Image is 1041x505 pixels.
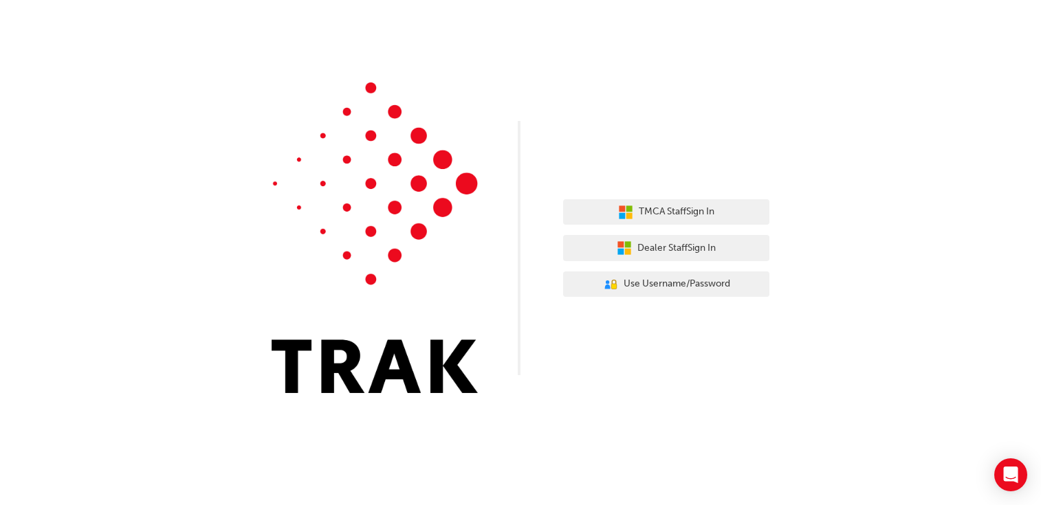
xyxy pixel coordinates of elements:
div: Open Intercom Messenger [994,458,1027,491]
button: TMCA StaffSign In [563,199,769,225]
span: Use Username/Password [624,276,730,292]
span: Dealer Staff Sign In [637,240,716,256]
span: TMCA Staff Sign In [639,204,714,220]
button: Use Username/Password [563,271,769,298]
button: Dealer StaffSign In [563,235,769,261]
img: Trak [272,82,478,393]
